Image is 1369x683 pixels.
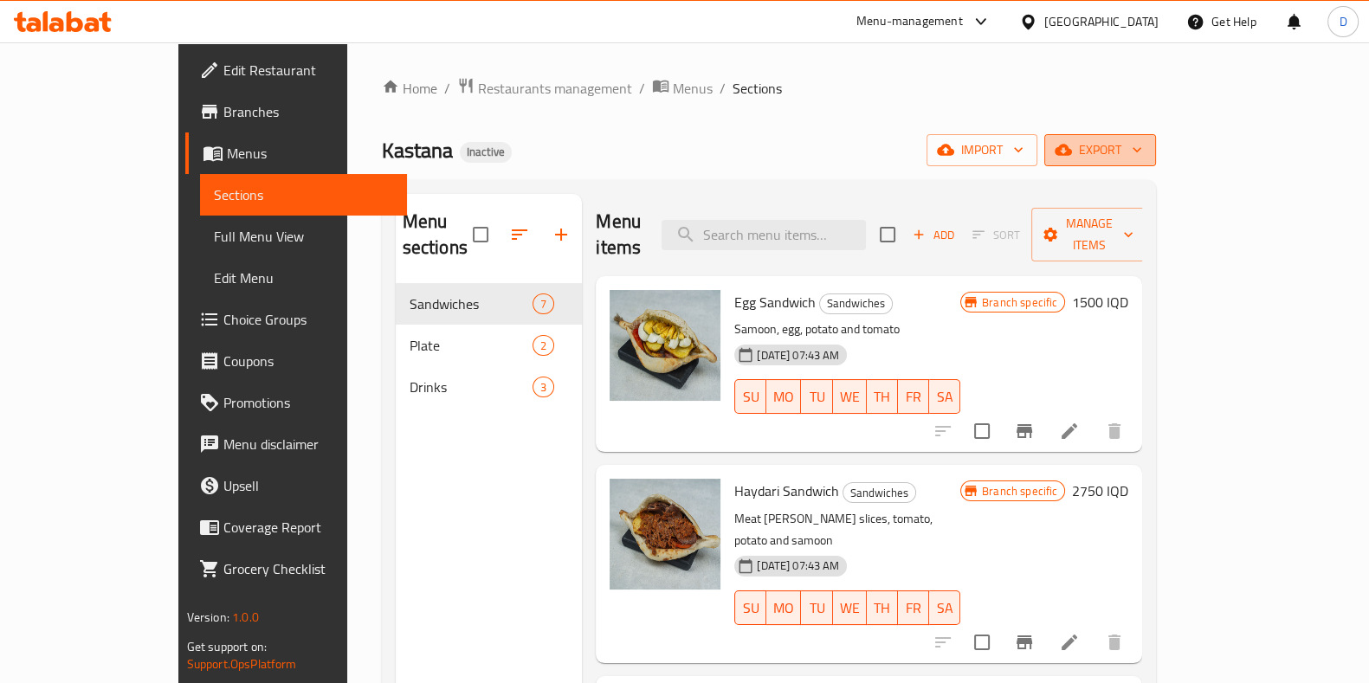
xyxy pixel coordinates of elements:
span: [DATE] 07:43 AM [750,347,846,364]
div: [GEOGRAPHIC_DATA] [1044,12,1159,31]
span: Version: [187,606,229,628]
button: Add section [540,214,582,255]
span: Menu disclaimer [223,434,393,454]
button: SA [929,379,960,414]
button: Branch-specific-item [1004,410,1045,452]
button: Branch-specific-item [1004,622,1045,663]
h6: 2750 IQD [1072,479,1128,503]
span: Sections [733,78,782,99]
span: 3 [533,379,553,396]
a: Home [382,78,437,99]
span: Drinks [410,377,533,397]
li: / [444,78,450,99]
span: Egg Sandwich [734,289,816,315]
p: Meat [PERSON_NAME] slices, tomato, potato and samoon [734,508,960,551]
span: Full Menu View [214,226,393,247]
span: MO [773,384,794,409]
a: Coupons [185,340,407,382]
span: 1.0.0 [232,606,259,628]
span: 7 [533,296,553,313]
span: Select section first [961,222,1031,248]
span: Edit Menu [214,267,393,288]
span: SU [742,384,759,409]
h2: Menu items [596,209,641,261]
span: Restaurants management [478,78,632,99]
a: Choice Groups [185,299,407,340]
div: Sandwiches [819,293,893,314]
div: Sandwiches7 [396,283,583,325]
a: Grocery Checklist [185,548,407,590]
span: SU [742,596,759,621]
div: Sandwiches [843,482,916,503]
li: / [639,78,645,99]
span: Branch specific [975,483,1064,499]
span: Promotions [223,392,393,413]
nav: Menu sections [396,276,583,415]
div: Inactive [460,142,512,163]
span: Sort sections [499,214,540,255]
button: TH [867,590,898,625]
span: Kastana [382,131,453,170]
button: FR [898,590,929,625]
a: Upsell [185,465,407,506]
h2: Menu sections [403,209,474,261]
span: Manage items [1045,213,1133,256]
a: Menu disclaimer [185,423,407,465]
a: Restaurants management [457,77,632,100]
span: FR [905,384,922,409]
div: Drinks3 [396,366,583,408]
div: items [533,293,554,314]
div: Plate [410,335,533,356]
span: Sections [214,184,393,205]
button: delete [1094,410,1135,452]
span: TH [874,596,891,621]
button: MO [766,590,801,625]
button: TU [801,379,832,414]
span: Choice Groups [223,309,393,330]
span: Get support on: [187,635,267,658]
span: Select section [869,216,906,253]
a: Edit Menu [200,257,407,299]
span: Select to update [964,413,1000,449]
span: import [940,139,1024,161]
span: 2 [533,338,553,354]
span: Sandwiches [843,483,915,503]
li: / [720,78,726,99]
a: Sections [200,174,407,216]
button: WE [833,590,867,625]
a: Edit menu item [1059,421,1080,441]
a: Menus [652,77,713,100]
span: TH [874,384,891,409]
span: export [1058,139,1142,161]
button: SU [734,590,766,625]
img: Haydari Sandwich [610,479,720,590]
span: Branch specific [975,294,1064,311]
a: Support.OpsPlatform [187,653,297,675]
span: SA [936,384,953,409]
span: [DATE] 07:43 AM [750,557,846,574]
div: items [533,335,554,356]
div: Menu-management [856,11,963,32]
img: Egg Sandwich [610,290,720,401]
span: Haydari Sandwich [734,478,839,504]
span: D [1339,12,1346,31]
a: Promotions [185,382,407,423]
button: export [1044,134,1156,166]
button: SA [929,590,960,625]
span: WE [840,596,860,621]
span: FR [905,596,922,621]
span: Add [910,225,957,245]
span: WE [840,384,860,409]
a: Edit Restaurant [185,49,407,91]
span: Select all sections [462,216,499,253]
span: Edit Restaurant [223,60,393,81]
span: Sandwiches [820,293,892,313]
button: MO [766,379,801,414]
a: Full Menu View [200,216,407,257]
span: Grocery Checklist [223,558,393,579]
a: Coverage Report [185,506,407,548]
p: Samoon, egg, potato and tomato [734,319,960,340]
button: TH [867,379,898,414]
button: delete [1094,622,1135,663]
span: Branches [223,101,393,122]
